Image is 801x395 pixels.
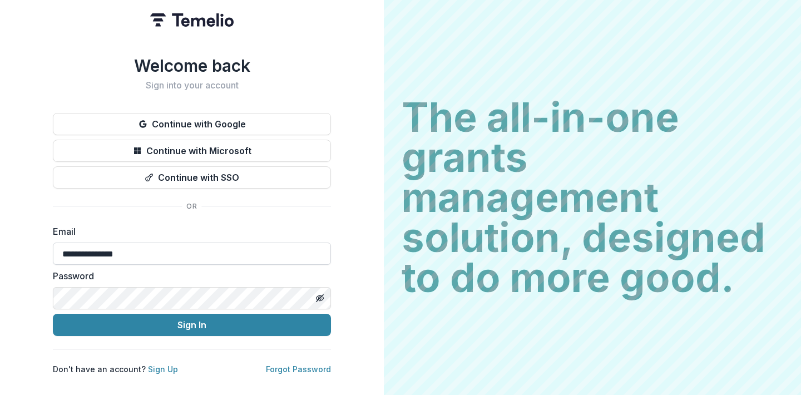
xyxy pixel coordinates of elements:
button: Continue with SSO [53,166,331,189]
label: Password [53,269,324,283]
img: Temelio [150,13,234,27]
button: Toggle password visibility [311,289,329,307]
button: Continue with Microsoft [53,140,331,162]
button: Sign In [53,314,331,336]
h2: Sign into your account [53,80,331,91]
a: Sign Up [148,364,178,374]
button: Continue with Google [53,113,331,135]
h1: Welcome back [53,56,331,76]
a: Forgot Password [266,364,331,374]
label: Email [53,225,324,238]
p: Don't have an account? [53,363,178,375]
